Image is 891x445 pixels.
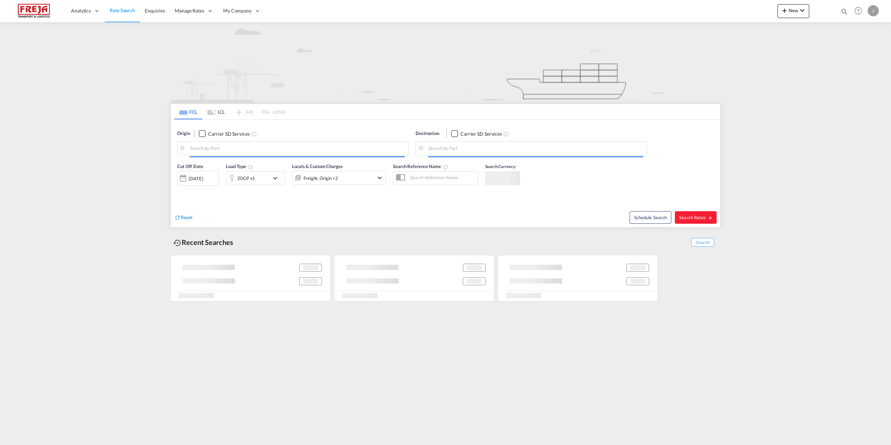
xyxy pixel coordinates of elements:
span: Enquiries [145,8,165,14]
span: New [780,8,806,13]
md-icon: icon-chevron-down [271,174,283,182]
md-icon: Unchecked: Search for CY (Container Yard) services for all selected carriers.Checked : Search for... [251,131,257,137]
button: Note: By default Schedule search will only considerorigin ports, destination ports and cut off da... [630,211,671,224]
img: 586607c025bf11f083711d99603023e7.png [10,3,57,19]
md-icon: Select multiple loads to view rates [248,164,253,170]
md-icon: icon-arrow-right [708,215,712,220]
span: Reset [181,214,192,220]
md-icon: icon-magnify [841,8,848,15]
div: J [868,5,879,16]
span: Search Currency [485,164,515,169]
md-icon: icon-refresh [174,214,181,221]
md-datepicker: Select [177,185,182,194]
input: Search Reference Name [406,172,478,183]
md-checkbox: Checkbox No Ink [451,130,502,137]
div: [DATE] [189,175,203,182]
md-icon: icon-chevron-down [798,6,806,15]
div: Freight Origin Destination Dock Stuffing [303,173,338,183]
div: Carrier SD Services [208,130,250,137]
div: Origin Checkbox No InkUnchecked: Search for CY (Container Yard) services for all selected carrier... [171,120,720,227]
span: Manage Rates [175,7,204,14]
div: Help [852,5,868,17]
button: icon-plus 400-fgNewicon-chevron-down [778,4,809,18]
button: Search Ratesicon-arrow-right [675,211,717,224]
span: Destination [416,130,439,137]
span: Load Type [226,164,253,169]
div: [DATE] [177,171,219,185]
input: Search by Port [428,143,643,154]
md-icon: icon-chevron-down [376,174,384,182]
div: 20GP x1icon-chevron-down [226,171,285,185]
span: Rate Search [110,7,135,13]
md-tab-item: FCL [174,104,202,119]
md-icon: icon-plus 400-fg [780,6,789,15]
span: Locals & Custom Charges [292,164,343,169]
img: new-FCL.png [171,22,720,103]
div: 20GP x1 [237,173,255,183]
md-icon: Unchecked: Search for CY (Container Yard) services for all selected carriers.Checked : Search for... [503,131,509,137]
div: Recent Searches [171,235,236,250]
span: Analytics [71,7,91,14]
span: Search Reference Name [393,164,448,169]
md-icon: icon-backup-restore [173,239,182,247]
md-pagination-wrapper: Use the left and right arrow keys to navigate between tabs [174,104,286,119]
md-checkbox: Checkbox No Ink [199,130,250,137]
div: icon-magnify [841,8,848,18]
md-icon: Your search will be saved by the below given name [443,164,448,170]
md-tab-item: LCL [202,104,230,119]
span: Origin [177,130,190,137]
div: Freight Origin Destination Dock Stuffingicon-chevron-down [292,171,386,185]
span: Show All [691,238,714,247]
div: icon-refreshReset [174,214,192,222]
input: Search by Port [190,143,405,154]
span: My Company [223,7,252,14]
span: Cut Off Date [177,164,203,169]
span: Help [852,5,864,17]
span: Search Rates [679,215,712,220]
div: Carrier SD Services [460,130,502,137]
